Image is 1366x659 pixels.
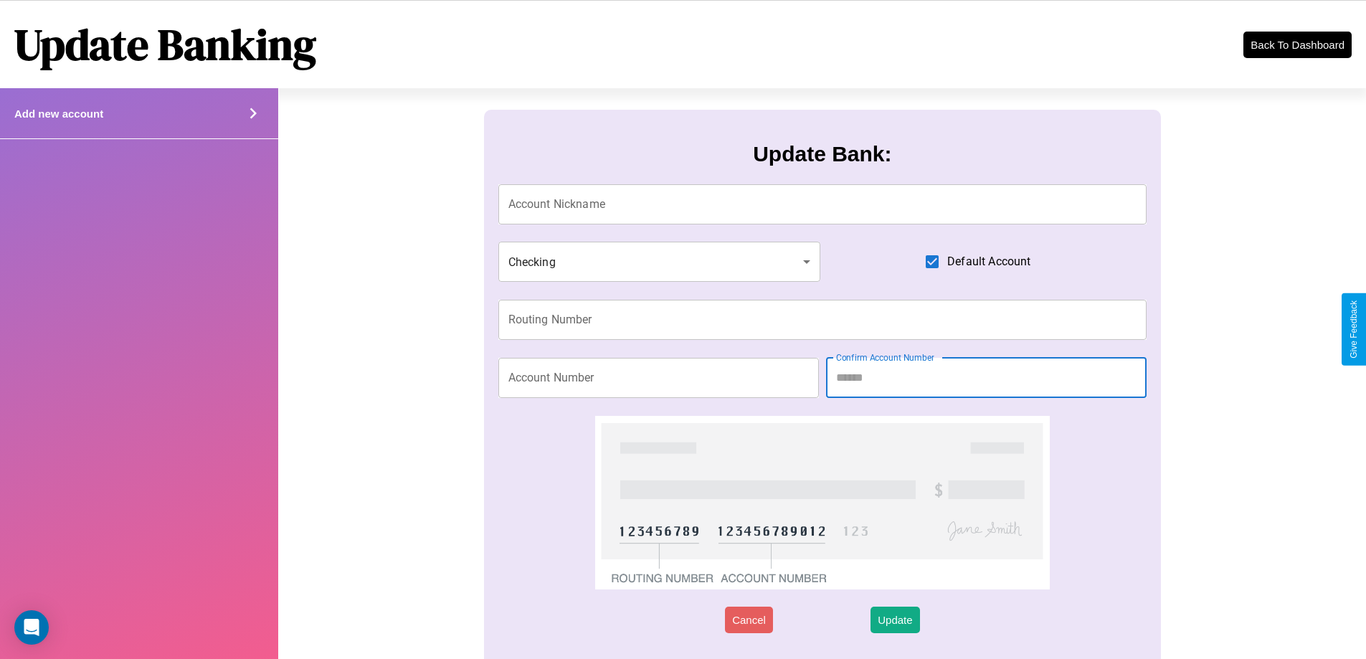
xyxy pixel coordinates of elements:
[836,351,934,364] label: Confirm Account Number
[725,607,773,633] button: Cancel
[498,242,821,282] div: Checking
[14,15,316,74] h1: Update Banking
[595,416,1049,589] img: check
[14,610,49,645] div: Open Intercom Messenger
[14,108,103,120] h4: Add new account
[1243,32,1352,58] button: Back To Dashboard
[871,607,919,633] button: Update
[1349,300,1359,359] div: Give Feedback
[947,253,1030,270] span: Default Account
[753,142,891,166] h3: Update Bank:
